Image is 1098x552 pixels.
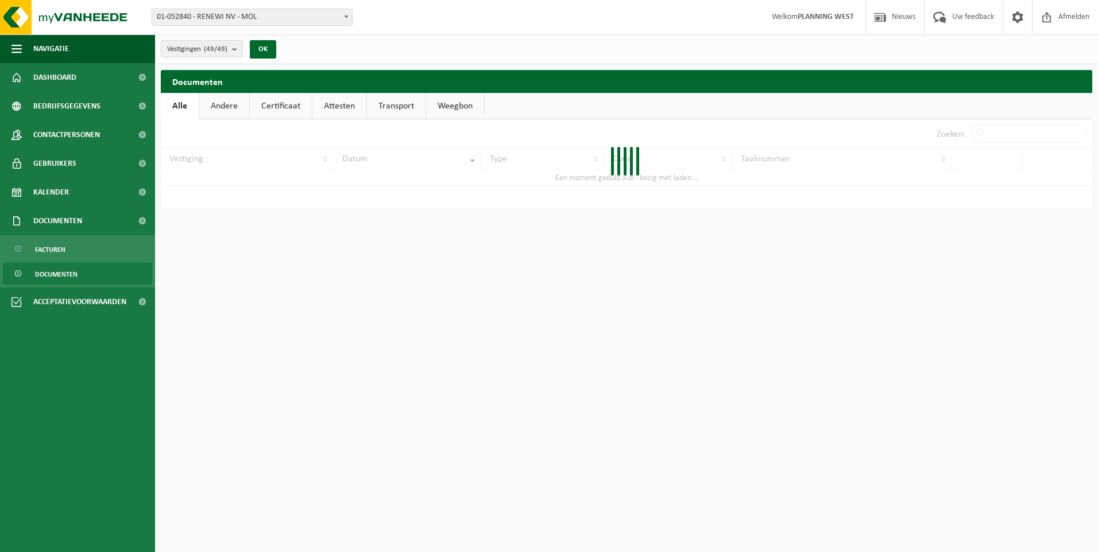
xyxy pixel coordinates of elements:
[33,287,126,316] span: Acceptatievoorwaarden
[35,263,78,285] span: Documenten
[250,93,312,119] a: Certificaat
[33,34,69,63] span: Navigatie
[250,40,276,59] button: OK
[161,40,243,57] button: Vestigingen(49/49)
[161,70,1092,92] h2: Documenten
[204,45,227,53] count: (49/49)
[199,93,249,119] a: Andere
[33,149,76,178] span: Gebruikers
[312,93,366,119] a: Attesten
[152,9,353,26] span: 01-052840 - RENEWI NV - MOL
[798,13,854,21] strong: PLANNING WEST
[161,93,199,119] a: Alle
[35,239,65,261] span: Facturen
[3,238,152,260] a: Facturen
[426,93,484,119] a: Weegbon
[152,9,352,25] span: 01-052840 - RENEWI NV - MOL
[33,178,69,207] span: Kalender
[33,120,100,149] span: Contactpersonen
[33,92,100,120] span: Bedrijfsgegevens
[367,93,426,119] a: Transport
[33,63,76,92] span: Dashboard
[167,41,227,58] span: Vestigingen
[33,207,82,235] span: Documenten
[3,263,152,285] a: Documenten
